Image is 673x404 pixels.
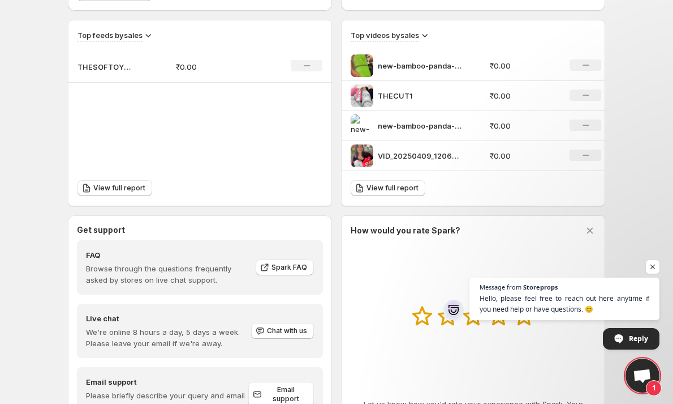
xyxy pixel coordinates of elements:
[77,29,143,41] h3: Top feeds by sales
[480,284,521,290] span: Message from
[77,61,134,73] p: THESOFTOYSCOMPANY
[523,284,558,290] span: Storeprops
[351,180,425,196] a: View full report
[378,120,463,131] p: new-bamboo-panda-plushie-is-available-in-our-shop-find-the-direct-link-in-the-pinned-comment-720-...
[86,326,250,349] p: We're online 8 hours a day, 5 days a week. Please leave your email if we're away.
[256,260,314,275] a: Spark FAQ
[366,184,419,193] span: View full report
[378,150,463,161] p: VID_20250409_120652_993
[490,90,556,101] p: ₹0.00
[86,376,248,388] h4: Email support
[351,114,373,137] img: new-bamboo-panda-plushie-is-available-in-our-shop-find-the-direct-link-in-the-pinned-comment-720-...
[77,224,125,236] h3: Get support
[629,329,648,348] span: Reply
[490,60,556,71] p: ₹0.00
[271,263,307,272] span: Spark FAQ
[351,144,373,167] img: VID_20250409_120652_993
[264,385,307,403] span: Email support
[646,380,662,396] span: 1
[86,263,248,286] p: Browse through the questions frequently asked by stores on live chat support.
[378,90,463,101] p: THECUT1
[93,184,145,193] span: View full report
[351,84,373,107] img: THECUT1
[176,61,256,73] p: ₹0.00
[480,293,649,314] span: Hello, please feel free to reach out here anytime if you need help or have questions. 😊
[490,120,556,131] p: ₹0.00
[351,29,419,41] h3: Top videos by sales
[625,359,659,393] div: Open chat
[77,180,152,196] a: View full report
[490,150,556,161] p: ₹0.00
[251,323,314,339] button: Chat with us
[86,249,248,261] h4: FAQ
[86,313,250,324] h4: Live chat
[351,225,460,236] h3: How would you rate Spark?
[267,326,307,335] span: Chat with us
[378,60,463,71] p: new-bamboo-panda-plushie-is-available-in-our-shop-find-the-direct-link-in-the-pinned-comment-720-...
[351,54,373,77] img: new-bamboo-panda-plushie-is-available-in-our-shop-find-the-direct-link-in-the-pinned-comment-720-...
